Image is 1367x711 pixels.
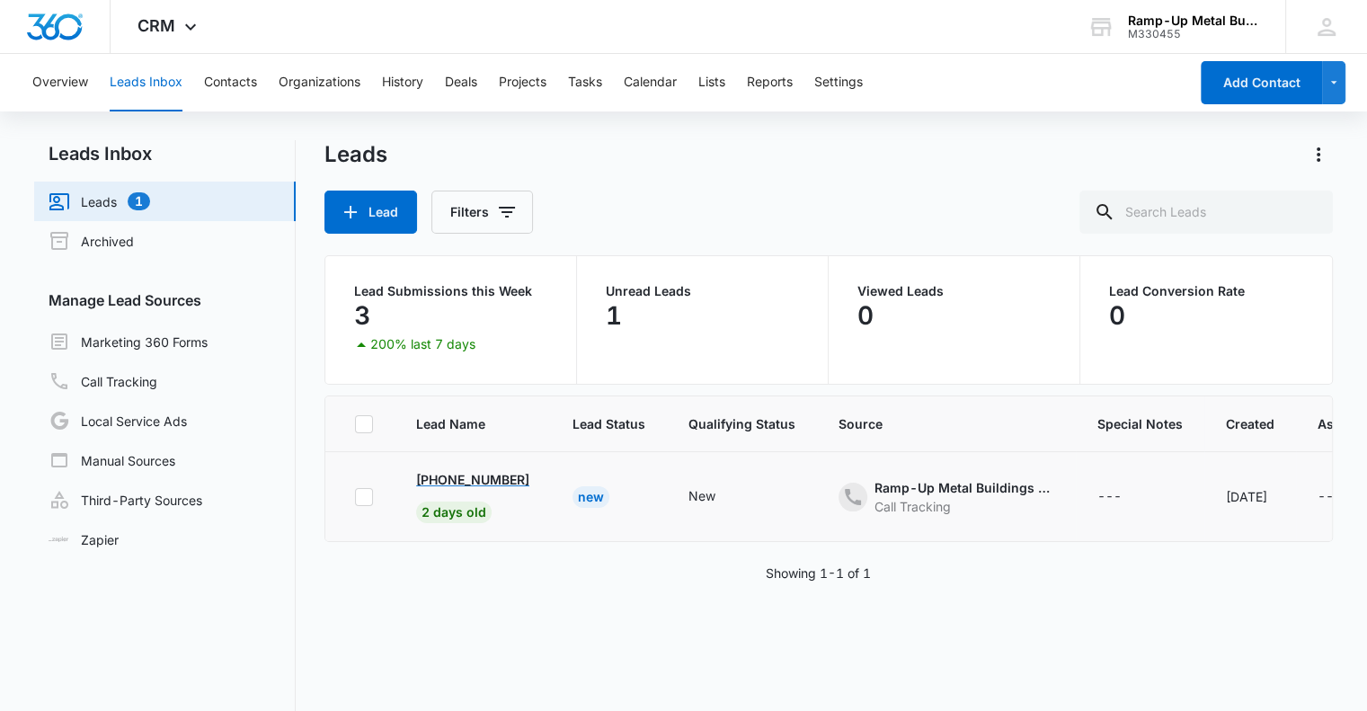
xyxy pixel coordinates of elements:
button: Reports [747,54,793,111]
div: [DATE] [1226,487,1274,506]
div: --- [1318,486,1342,508]
span: Source [839,414,1054,433]
button: Lists [698,54,725,111]
a: Leads1 [49,191,150,212]
p: Showing 1-1 of 1 [766,564,871,582]
button: Lead [324,191,417,234]
span: Lead Name [416,414,529,433]
span: CRM [138,16,175,35]
div: - - Select to Edit Field [688,486,748,508]
p: 3 [354,301,370,330]
div: New [688,486,715,505]
p: Lead Conversion Rate [1109,285,1303,298]
span: 2 days old [416,502,492,523]
button: Overview [32,54,88,111]
div: Call Tracking [874,497,1054,516]
button: Organizations [279,54,360,111]
button: Projects [499,54,546,111]
a: Third-Party Sources [49,489,202,511]
a: Archived [49,230,134,252]
button: Tasks [568,54,602,111]
button: History [382,54,423,111]
p: Unread Leads [606,285,799,298]
a: New [573,489,609,504]
button: Add Contact [1201,61,1322,104]
p: [PHONE_NUMBER] [416,470,529,489]
p: 1 [606,301,622,330]
button: Filters [431,191,533,234]
div: - - Select to Edit Field [1097,486,1154,508]
p: 0 [857,301,874,330]
span: Special Notes [1097,414,1183,433]
p: 0 [1109,301,1125,330]
div: account id [1128,28,1259,40]
a: Marketing 360 Forms [49,331,208,352]
p: Lead Submissions this Week [354,285,547,298]
a: Manual Sources [49,449,175,471]
button: Leads Inbox [110,54,182,111]
button: Calendar [624,54,677,111]
button: Actions [1304,140,1333,169]
div: account name [1128,13,1259,28]
span: Qualifying Status [688,414,795,433]
a: [PHONE_NUMBER]2 days old [416,470,529,520]
div: --- [1097,486,1122,508]
p: Viewed Leads [857,285,1051,298]
span: Created [1226,414,1274,433]
h1: Leads [324,141,387,168]
div: Ramp-Up Metal Buildings - Other [874,478,1054,497]
p: 200% last 7 days [370,338,475,351]
button: Contacts [204,54,257,111]
h2: Leads Inbox [34,140,296,167]
button: Settings [814,54,863,111]
a: Zapier [49,530,119,549]
h3: Manage Lead Sources [34,289,296,311]
a: Call Tracking [49,370,157,392]
input: Search Leads [1079,191,1333,234]
a: Local Service Ads [49,410,187,431]
div: New [573,486,609,508]
button: Deals [445,54,477,111]
span: Lead Status [573,414,645,433]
